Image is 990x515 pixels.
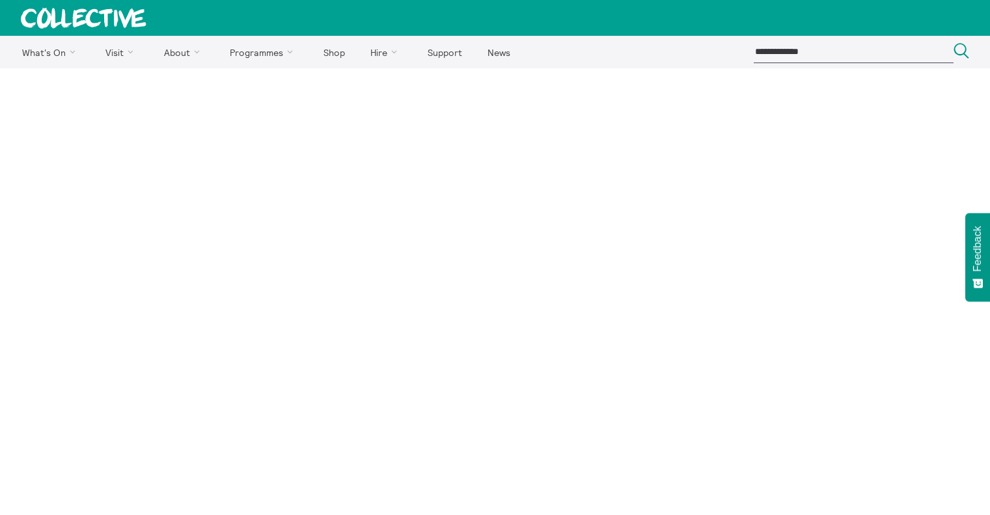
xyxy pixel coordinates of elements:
[152,36,216,68] a: About
[416,36,473,68] a: Support
[965,213,990,301] button: Feedback - Show survey
[972,226,983,271] span: Feedback
[476,36,521,68] a: News
[359,36,414,68] a: Hire
[219,36,310,68] a: Programmes
[10,36,92,68] a: What's On
[312,36,356,68] a: Shop
[94,36,150,68] a: Visit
